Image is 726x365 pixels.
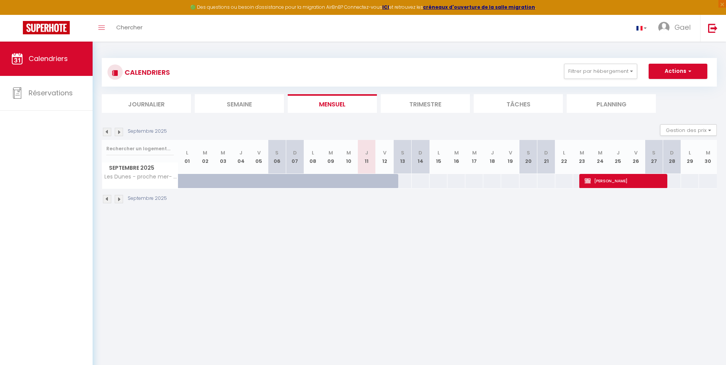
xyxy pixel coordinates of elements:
th: 13 [394,140,412,174]
abbr: D [293,149,297,156]
abbr: M [329,149,333,156]
span: Les Dunes - proche mer- 6 pers [103,174,179,180]
li: Trimestre [381,94,470,113]
abbr: D [544,149,548,156]
abbr: S [652,149,655,156]
abbr: M [598,149,603,156]
abbr: M [346,149,351,156]
p: Septembre 2025 [128,195,167,202]
th: 28 [663,140,681,174]
p: Septembre 2025 [128,128,167,135]
abbr: V [383,149,386,156]
abbr: S [401,149,404,156]
h3: CALENDRIERS [123,64,170,81]
img: logout [708,23,718,33]
th: 05 [250,140,268,174]
input: Rechercher un logement... [106,142,174,156]
span: Septembre 2025 [102,162,178,174]
abbr: J [491,149,494,156]
abbr: L [312,149,314,156]
li: Planning [567,94,656,113]
th: 12 [376,140,394,174]
th: 06 [268,140,286,174]
span: Chercher [116,23,143,31]
th: 03 [214,140,232,174]
button: Gestion des prix [660,124,717,136]
a: ... Gael [652,15,700,42]
span: [PERSON_NAME] [585,174,662,188]
abbr: V [634,149,638,156]
th: 15 [430,140,447,174]
th: 26 [627,140,645,174]
abbr: S [527,149,530,156]
abbr: V [257,149,261,156]
span: Réservations [29,88,73,98]
th: 04 [232,140,250,174]
th: 14 [412,140,430,174]
abbr: M [203,149,207,156]
abbr: M [580,149,584,156]
abbr: M [706,149,710,156]
img: Super Booking [23,21,70,34]
li: Journalier [102,94,191,113]
th: 22 [555,140,573,174]
abbr: S [275,149,279,156]
a: ICI [382,4,389,10]
abbr: D [418,149,422,156]
abbr: V [509,149,512,156]
a: Chercher [111,15,148,42]
span: Gael [675,23,691,32]
li: Tâches [474,94,563,113]
th: 02 [196,140,214,174]
li: Semaine [195,94,284,113]
abbr: L [438,149,440,156]
th: 01 [178,140,196,174]
img: ... [658,22,670,33]
abbr: L [563,149,565,156]
abbr: D [670,149,674,156]
abbr: J [365,149,368,156]
abbr: L [186,149,188,156]
th: 19 [501,140,519,174]
th: 18 [483,140,501,174]
th: 08 [304,140,322,174]
th: 25 [609,140,627,174]
th: 10 [340,140,357,174]
span: Calendriers [29,54,68,63]
abbr: J [239,149,242,156]
abbr: J [617,149,620,156]
abbr: M [472,149,477,156]
th: 29 [681,140,699,174]
th: 27 [645,140,663,174]
button: Actions [649,64,707,79]
abbr: M [454,149,459,156]
th: 24 [591,140,609,174]
th: 11 [358,140,376,174]
th: 20 [519,140,537,174]
th: 30 [699,140,717,174]
th: 07 [286,140,304,174]
li: Mensuel [288,94,377,113]
th: 21 [537,140,555,174]
th: 23 [573,140,591,174]
abbr: M [221,149,225,156]
button: Filtrer par hébergement [564,64,637,79]
th: 17 [465,140,483,174]
th: 16 [447,140,465,174]
th: 09 [322,140,340,174]
abbr: L [689,149,691,156]
a: créneaux d'ouverture de la salle migration [423,4,535,10]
